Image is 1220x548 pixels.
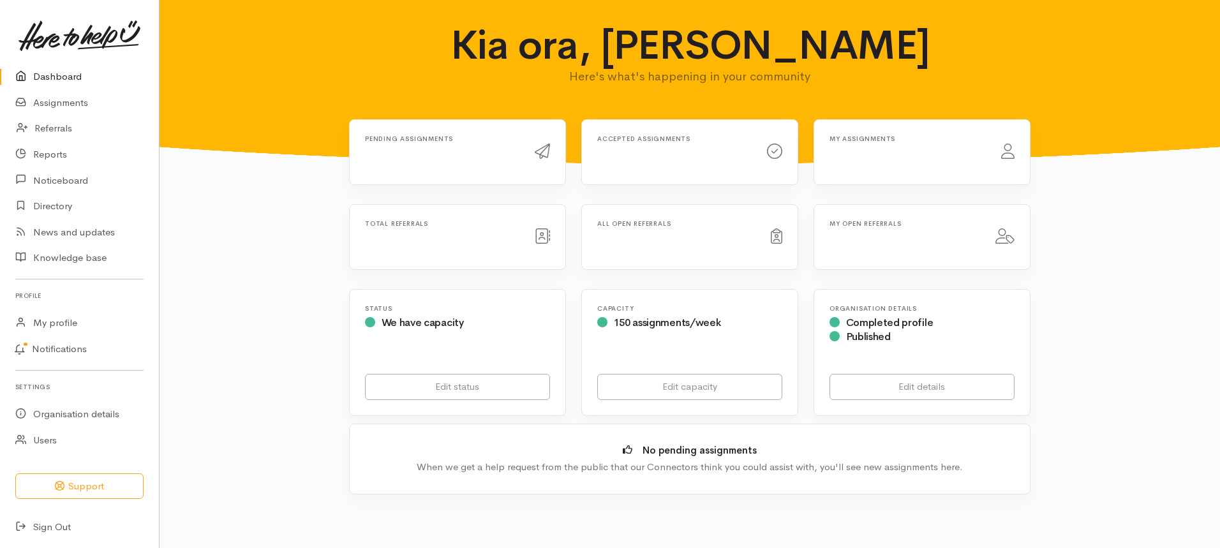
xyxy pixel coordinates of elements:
a: Edit details [829,374,1015,400]
h6: Status [365,305,550,312]
b: No pending assignments [643,444,757,456]
h6: Profile [15,287,144,304]
h6: Settings [15,378,144,396]
a: Edit status [365,374,550,400]
h6: Pending assignments [365,135,519,142]
h6: Capacity [597,305,782,312]
a: Edit capacity [597,374,782,400]
span: We have capacity [382,316,464,329]
h6: Organisation Details [829,305,1015,312]
h6: My open referrals [829,220,980,227]
h6: Accepted assignments [597,135,752,142]
h6: Total referrals [365,220,519,227]
span: 150 assignments/week [614,316,721,329]
span: Completed profile [846,316,934,329]
div: When we get a help request from the public that our Connectors think you could assist with, you'l... [369,460,1011,475]
button: Support [15,473,144,500]
h6: All open referrals [597,220,755,227]
h1: Kia ora, [PERSON_NAME] [440,23,940,68]
p: Here's what's happening in your community [440,68,940,85]
h6: My assignments [829,135,986,142]
span: Published [846,330,891,343]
